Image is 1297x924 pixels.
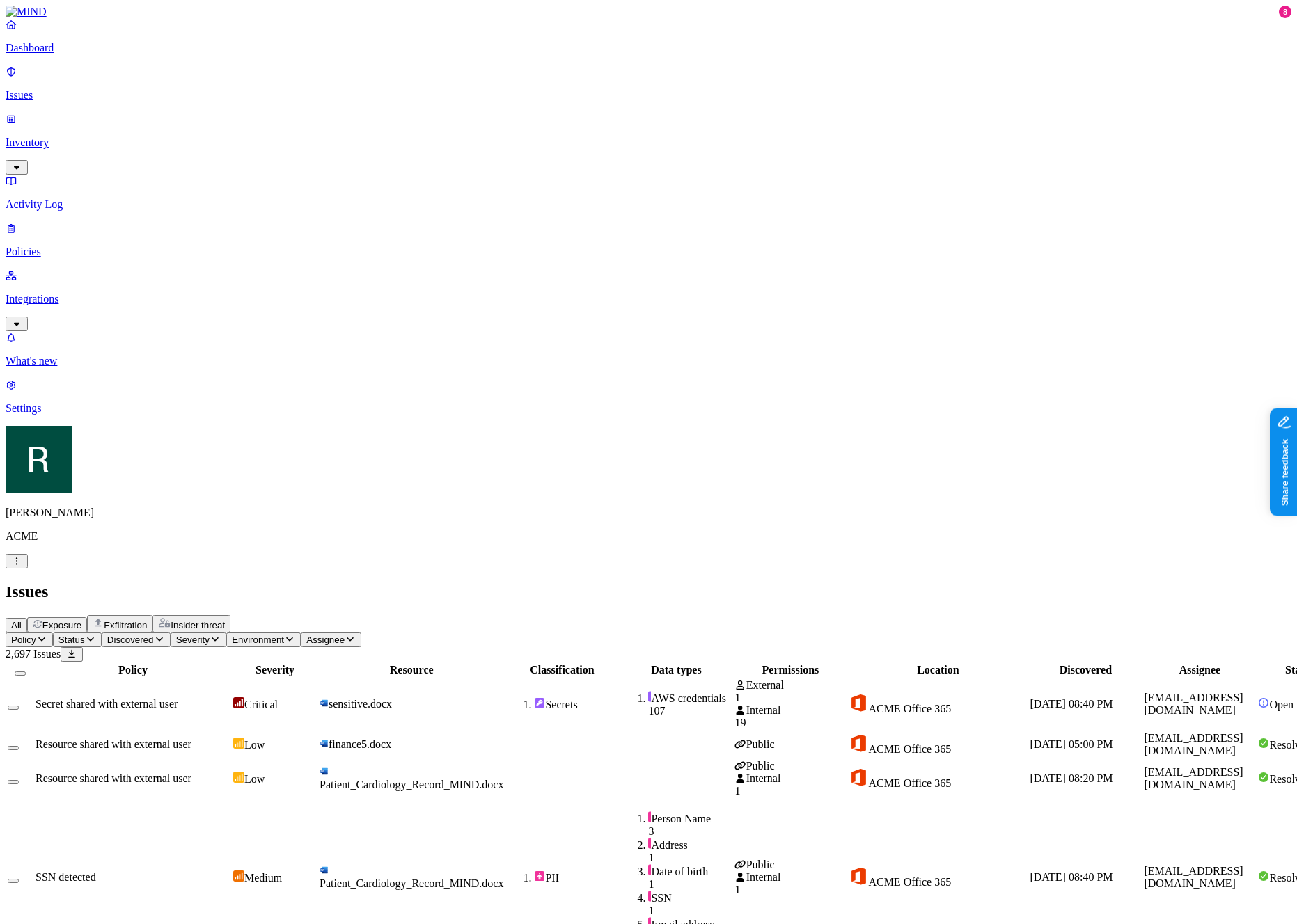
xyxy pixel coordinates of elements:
div: Internal [734,772,846,785]
h2: Issues [6,582,1291,601]
p: Inventory [6,136,1291,149]
div: 1 [648,905,732,917]
img: Ron Rabinovich [6,426,72,493]
span: [EMAIL_ADDRESS][DOMAIN_NAME] [1144,732,1243,756]
img: status-resolved [1258,738,1269,749]
div: 107 [648,705,732,717]
a: Dashboard [6,18,1291,54]
span: Critical [244,699,278,710]
div: Policy [36,664,230,676]
div: Person Name [648,811,732,825]
span: Secret shared with external user [36,698,178,710]
div: 8 [1279,6,1291,18]
span: Insider threat [171,620,225,630]
a: Integrations [6,269,1291,329]
div: Assignee [1144,664,1255,676]
img: pii-line [648,891,651,902]
div: Public [734,859,846,871]
span: [EMAIL_ADDRESS][DOMAIN_NAME] [1144,692,1243,716]
div: 1 [648,878,732,891]
div: 3 [648,825,732,838]
div: Severity [233,664,317,676]
span: ACME Office 365 [868,777,951,789]
span: [DATE] 08:40 PM [1030,698,1113,710]
div: AWS credentials [648,691,732,705]
button: Select row [8,746,19,750]
span: Medium [244,872,282,884]
img: microsoft-word [320,739,329,748]
p: Settings [6,402,1291,415]
div: PII [534,870,618,884]
span: [EMAIL_ADDRESS][DOMAIN_NAME] [1144,865,1243,889]
a: Policies [6,222,1291,258]
div: Discovered [1030,664,1141,676]
span: Exposure [42,620,81,630]
div: Internal [734,704,846,717]
img: status-resolved [1258,772,1269,783]
span: Low [244,773,265,785]
div: 1 [734,884,846,896]
div: Resource [320,664,503,676]
span: Low [244,739,265,751]
img: severity-critical [233,697,244,708]
img: secret [534,697,545,708]
div: Location [849,664,1027,676]
a: Inventory [6,113,1291,173]
img: MIND [6,6,47,18]
img: pii-line [648,838,651,849]
div: 1 [734,785,846,797]
span: Environment [232,635,284,645]
span: Assignee [306,635,345,645]
a: Activity Log [6,175,1291,211]
span: Open [1269,699,1294,710]
img: pii-line [648,811,651,822]
div: Permissions [734,664,846,676]
div: Secrets [534,697,618,711]
a: Issues [6,65,1291,102]
p: Dashboard [6,42,1291,54]
span: finance5.docx [329,738,391,750]
div: 1 [734,692,846,704]
div: Classification [506,664,618,676]
button: Select row [8,780,19,784]
p: Activity Log [6,198,1291,211]
div: 1 [648,852,732,864]
img: secret-line [648,691,651,702]
img: severity-low [233,772,244,783]
div: External [734,679,846,692]
span: Discovered [107,635,154,645]
img: microsoft-word [320,866,329,875]
img: status-open [1258,697,1269,708]
a: MIND [6,6,1291,18]
span: Policy [11,635,36,645]
span: Patient_Cardiology_Record_MIND.docx [320,779,503,790]
img: status-resolved [1258,870,1269,882]
span: Resource shared with external user [36,772,191,784]
div: Address [648,838,732,852]
span: Patient_Cardiology_Record_MIND.docx [320,877,503,889]
img: pii [534,870,545,882]
img: office-365 [849,733,868,753]
div: Data types [620,664,732,676]
span: Severity [176,635,210,645]
img: pii-line [648,864,651,875]
span: Resource shared with external user [36,738,191,750]
span: Exfiltration [104,620,147,630]
button: Select row [8,879,19,883]
button: Select row [8,706,19,710]
p: Policies [6,246,1291,258]
img: office-365 [849,866,868,886]
span: ACME Office 365 [868,876,951,888]
span: Status [58,635,85,645]
span: SSN detected [36,871,96,883]
span: [DATE] 08:20 PM [1030,772,1113,784]
span: All [11,620,22,630]
div: Internal [734,871,846,884]
button: Select all [15,671,26,676]
span: [DATE] 05:00 PM [1030,738,1113,750]
span: [EMAIL_ADDRESS][DOMAIN_NAME] [1144,766,1243,790]
p: ACME [6,530,1291,543]
p: Issues [6,89,1291,102]
span: sensitive.docx [329,698,392,710]
img: severity-low [233,738,244,749]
